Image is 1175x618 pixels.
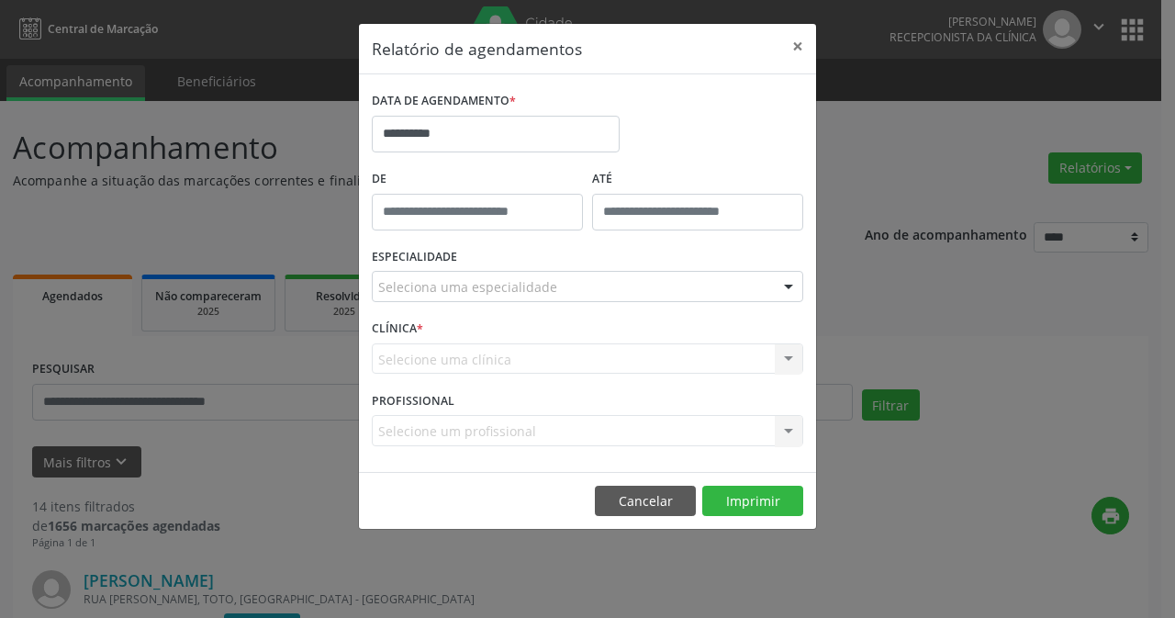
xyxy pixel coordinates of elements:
[372,37,582,61] h5: Relatório de agendamentos
[595,486,696,517] button: Cancelar
[779,24,816,69] button: Close
[378,277,557,297] span: Seleciona uma especialidade
[372,243,457,272] label: ESPECIALIDADE
[702,486,803,517] button: Imprimir
[372,315,423,343] label: CLÍNICA
[372,87,516,116] label: DATA DE AGENDAMENTO
[372,165,583,194] label: De
[372,387,454,415] label: PROFISSIONAL
[592,165,803,194] label: ATÉ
